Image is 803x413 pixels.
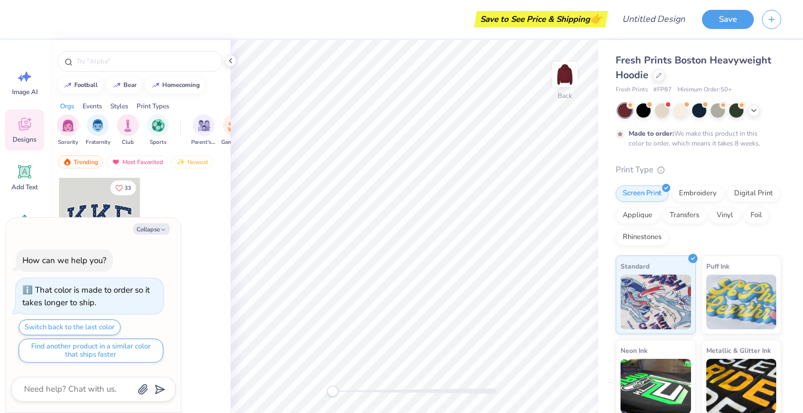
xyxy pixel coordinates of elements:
[122,138,134,147] span: Club
[13,135,37,144] span: Designs
[113,82,121,89] img: trend_line.gif
[22,255,107,266] div: How can we help you?
[727,185,780,202] div: Digital Print
[616,207,659,224] div: Applique
[11,183,38,191] span: Add Text
[63,82,72,89] img: trend_line.gif
[86,138,110,147] span: Fraternity
[147,114,169,147] div: filter for Sports
[621,345,647,356] span: Neon Ink
[477,11,605,27] div: Save to See Price & Shipping
[57,77,103,94] button: football
[554,63,576,85] img: Back
[162,82,200,88] div: homecoming
[110,181,136,195] button: Like
[616,164,781,176] div: Print Type
[58,155,103,168] div: Trending
[706,260,729,272] span: Puff Ink
[92,119,104,132] img: Fraternity Image
[191,138,216,147] span: Parent's Weekend
[137,101,169,111] div: Print Types
[86,114,110,147] div: filter for Fraternity
[117,114,139,147] button: filter button
[221,114,246,147] div: filter for Game Day
[107,77,141,94] button: bear
[111,158,120,166] img: most_fav.gif
[74,82,98,88] div: football
[191,114,216,147] div: filter for Parent's Weekend
[616,54,771,82] span: Fresh Prints Boston Heavyweight Hoodie
[221,138,246,147] span: Game Day
[75,56,215,67] input: Try "Alpha"
[677,85,732,95] span: Minimum Order: 50 +
[653,85,672,95] span: # FP87
[122,119,134,132] img: Club Image
[663,207,706,224] div: Transfers
[110,101,128,111] div: Styles
[706,275,777,329] img: Puff Ink
[672,185,724,202] div: Embroidery
[12,88,38,96] span: Image AI
[198,119,210,132] img: Parent's Weekend Image
[702,10,754,29] button: Save
[327,386,338,397] div: Accessibility label
[86,114,110,147] button: filter button
[82,101,102,111] div: Events
[172,155,213,168] div: Newest
[145,77,205,94] button: homecoming
[150,138,167,147] span: Sports
[62,119,74,132] img: Sorority Image
[621,260,650,272] span: Standard
[629,129,763,148] div: We make this product in this color to order, which means it takes 8 weeks.
[616,185,669,202] div: Screen Print
[710,207,740,224] div: Vinyl
[123,82,137,88] div: bear
[117,114,139,147] div: filter for Club
[63,158,72,166] img: trending.gif
[221,114,246,147] button: filter button
[176,158,185,166] img: newest.gif
[590,12,602,25] span: 👉
[19,339,163,363] button: Find another product in a similar color that ships faster
[57,114,79,147] div: filter for Sorority
[147,114,169,147] button: filter button
[706,345,771,356] span: Metallic & Glitter Ink
[616,229,669,246] div: Rhinestones
[616,85,648,95] span: Fresh Prints
[629,129,674,138] strong: Made to order:
[228,119,240,132] img: Game Day Image
[19,319,121,335] button: Switch back to the last color
[558,91,572,101] div: Back
[191,114,216,147] button: filter button
[125,185,131,191] span: 33
[621,275,691,329] img: Standard
[151,82,160,89] img: trend_line.gif
[613,8,694,30] input: Untitled Design
[743,207,769,224] div: Foil
[22,284,150,308] div: That color is made to order so it takes longer to ship.
[152,119,164,132] img: Sports Image
[57,114,79,147] button: filter button
[107,155,168,168] div: Most Favorited
[60,101,74,111] div: Orgs
[133,223,170,235] button: Collapse
[58,138,78,147] span: Sorority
